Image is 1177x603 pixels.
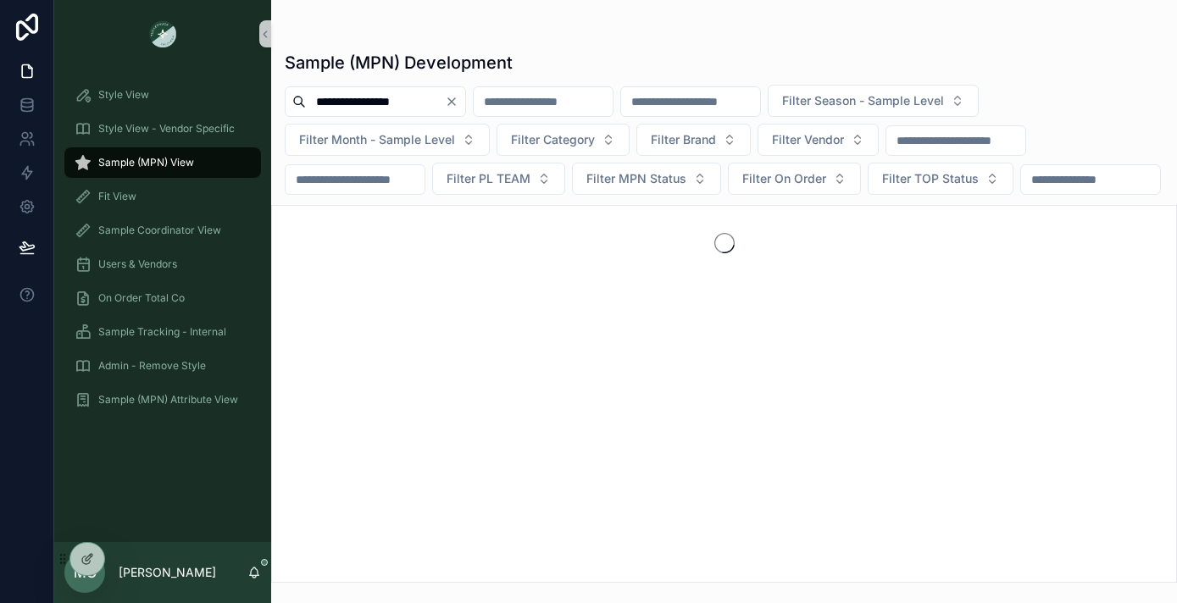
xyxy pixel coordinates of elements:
[54,68,271,437] div: scrollable content
[98,156,194,169] span: Sample (MPN) View
[285,124,490,156] button: Select Button
[64,147,261,178] a: Sample (MPN) View
[98,88,149,102] span: Style View
[447,170,530,187] span: Filter PL TEAM
[64,80,261,110] a: Style View
[98,224,221,237] span: Sample Coordinator View
[98,393,238,407] span: Sample (MPN) Attribute View
[445,95,465,108] button: Clear
[651,131,716,148] span: Filter Brand
[64,384,261,415] a: Sample (MPN) Attribute View
[742,170,826,187] span: Filter On Order
[432,163,565,195] button: Select Button
[98,325,226,339] span: Sample Tracking - Internal
[64,283,261,313] a: On Order Total Co
[511,131,595,148] span: Filter Category
[64,317,261,347] a: Sample Tracking - Internal
[772,131,844,148] span: Filter Vendor
[98,291,185,305] span: On Order Total Co
[64,181,261,212] a: Fit View
[98,359,206,373] span: Admin - Remove Style
[98,122,235,136] span: Style View - Vendor Specific
[64,249,261,279] a: Users & Vendors
[586,170,686,187] span: Filter MPN Status
[636,124,751,156] button: Select Button
[149,20,176,47] img: App logo
[64,113,261,144] a: Style View - Vendor Specific
[572,163,721,195] button: Select Button
[758,124,879,156] button: Select Button
[728,163,861,195] button: Select Button
[285,51,513,75] h1: Sample (MPN) Development
[119,564,216,581] p: [PERSON_NAME]
[868,163,1013,195] button: Select Button
[299,131,455,148] span: Filter Month - Sample Level
[64,351,261,381] a: Admin - Remove Style
[64,215,261,246] a: Sample Coordinator View
[768,85,979,117] button: Select Button
[98,257,177,271] span: Users & Vendors
[497,124,630,156] button: Select Button
[882,170,979,187] span: Filter TOP Status
[782,92,944,109] span: Filter Season - Sample Level
[98,190,136,203] span: Fit View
